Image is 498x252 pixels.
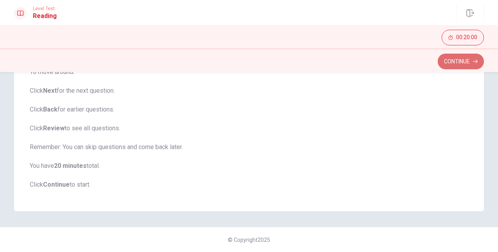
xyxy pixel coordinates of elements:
span: © Copyright 2025 [228,237,270,243]
b: Next [43,87,57,94]
span: 00:20:00 [456,34,477,41]
b: Back [43,106,58,113]
b: Continue [43,181,70,188]
b: Review [43,124,65,132]
h1: Reading [33,11,57,21]
button: 00:20:00 [442,30,484,45]
button: Continue [438,54,484,69]
b: 20 minutes [54,162,87,169]
span: You will read . You have to read and answer questions. Most questions are worth 1 point. The last... [30,11,468,189]
span: Level Test [33,6,57,11]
